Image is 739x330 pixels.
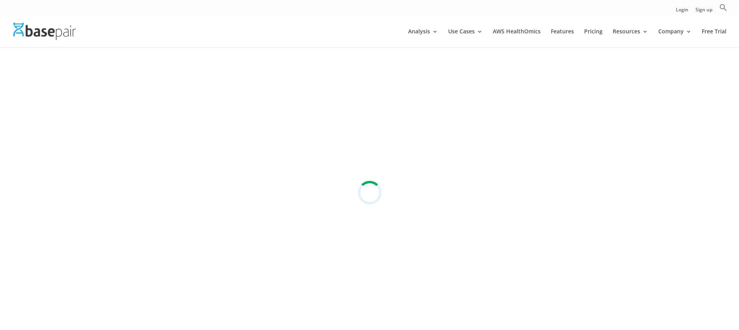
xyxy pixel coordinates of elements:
a: Features [551,29,574,47]
a: Free Trial [702,29,726,47]
a: Sign up [695,7,712,16]
a: Login [676,7,688,16]
img: Basepair [13,23,76,40]
a: Use Cases [448,29,483,47]
a: Resources [613,29,648,47]
a: Company [658,29,692,47]
a: AWS HealthOmics [493,29,541,47]
a: Pricing [584,29,603,47]
a: Search Icon Link [719,4,727,16]
a: Analysis [408,29,438,47]
svg: Search [719,4,727,11]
